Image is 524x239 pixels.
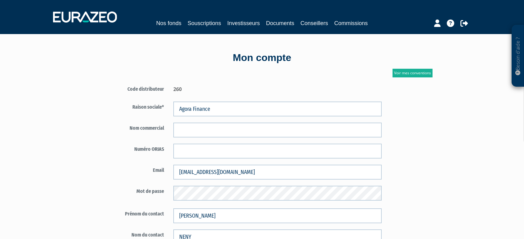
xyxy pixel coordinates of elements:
label: Mot de passe [96,186,169,195]
a: Nos fonds [156,19,181,28]
label: Numéro ORIAS [96,144,169,153]
img: 1732889491-logotype_eurazeo_blanc_rvb.png [53,11,117,23]
label: Raison sociale* [96,102,169,111]
div: Mon compte [85,51,439,65]
a: Documents [266,19,294,28]
label: Email [96,165,169,174]
p: Besoin d'aide ? [514,28,522,84]
div: 260 [169,84,386,93]
label: Nom du contact [96,229,169,239]
a: Commissions [334,19,368,28]
label: Prénom du contact [96,208,169,218]
label: Nom commercial [96,123,169,132]
a: Conseillers [300,19,328,28]
label: Code distributeur [96,84,169,93]
a: Investisseurs [227,19,260,28]
a: Voir mes conventions [393,69,433,77]
a: Souscriptions [188,19,221,28]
